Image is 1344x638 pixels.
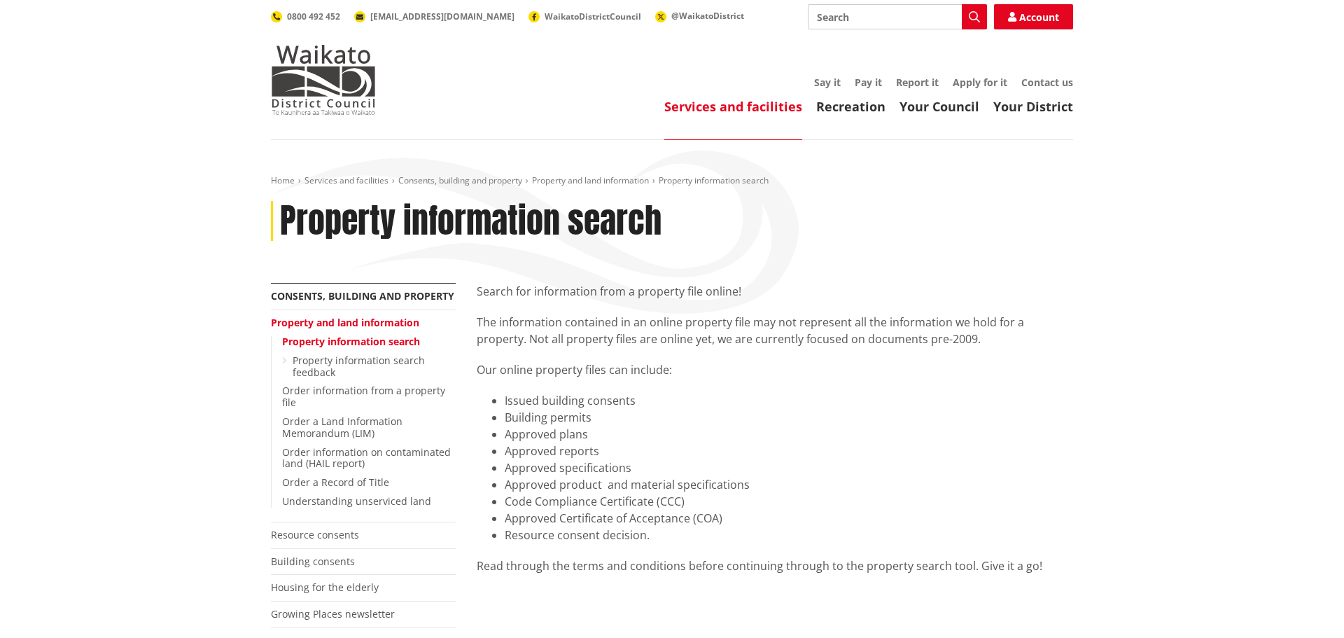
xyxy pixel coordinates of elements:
span: @WaikatoDistrict [671,10,744,22]
a: Growing Places newsletter [271,607,395,620]
span: Our online property files can include: [477,362,672,377]
a: Consents, building and property [271,289,454,303]
a: Home [271,174,295,186]
input: Search input [808,4,987,29]
a: Housing for the elderly [271,581,379,594]
li: Issued building consents [505,392,1073,409]
a: 0800 492 452 [271,11,340,22]
li: Approved product and material specifications [505,476,1073,493]
li: Resource consent decision. [505,527,1073,543]
li: Approved reports [505,443,1073,459]
a: Resource consents [271,528,359,541]
a: WaikatoDistrictCouncil [528,11,641,22]
a: Account [994,4,1073,29]
a: Property information search [282,335,420,348]
a: Understanding unserviced land [282,494,431,508]
a: Property information search feedback [293,354,425,379]
li: Approved plans [505,426,1073,443]
nav: breadcrumb [271,175,1073,187]
a: Say it [814,76,841,89]
h1: Property information search [280,201,661,242]
a: @WaikatoDistrict [655,10,744,22]
a: Pay it [855,76,882,89]
a: Recreation [816,98,885,115]
a: Report it [896,76,939,89]
span: [EMAIL_ADDRESS][DOMAIN_NAME] [370,11,514,22]
a: Services and facilities [664,98,802,115]
a: Order a Record of Title [282,476,389,489]
a: Apply for it [953,76,1007,89]
a: Building consents [271,555,355,568]
p: The information contained in an online property file may not represent all the information we hol... [477,314,1073,347]
img: Waikato District Council - Te Kaunihera aa Takiwaa o Waikato [271,45,376,115]
li: Approved Certificate of Acceptance (COA) [505,510,1073,527]
a: Order information from a property file [282,384,445,409]
span: Property information search [659,174,769,186]
span: WaikatoDistrictCouncil [545,11,641,22]
p: Search for information from a property file online! [477,283,1073,300]
a: Order information on contaminated land (HAIL report) [282,445,451,471]
li: Approved specifications [505,459,1073,476]
a: Property and land information [532,174,649,186]
a: Services and facilities [304,174,388,186]
a: Contact us [1021,76,1073,89]
span: 0800 492 452 [287,11,340,22]
li: Building permits [505,409,1073,426]
a: Your Council [899,98,979,115]
a: Your District [993,98,1073,115]
div: Read through the terms and conditions before continuing through to the property search tool. Give... [477,557,1073,574]
a: Consents, building and property [398,174,522,186]
li: Code Compliance Certificate (CCC) [505,493,1073,510]
a: Property and land information [271,316,419,329]
a: Order a Land Information Memorandum (LIM) [282,415,402,440]
a: [EMAIL_ADDRESS][DOMAIN_NAME] [354,11,514,22]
